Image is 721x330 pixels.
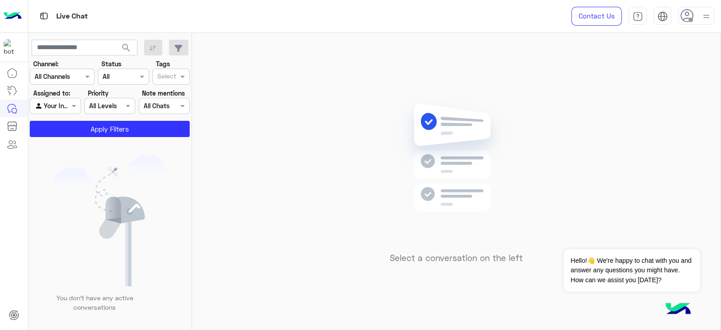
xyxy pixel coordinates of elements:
img: tab [657,11,668,22]
label: Assigned to: [33,88,70,98]
span: Hello!👋 We're happy to chat with you and answer any questions you might have. How can we assist y... [564,249,699,292]
a: Contact Us [571,7,622,26]
button: search [115,40,137,59]
img: Logo [4,7,22,26]
img: no messages [391,96,521,246]
p: Live Chat [56,10,88,23]
img: empty users [53,155,167,286]
img: tab [633,11,643,22]
label: Priority [88,88,109,98]
img: hulul-logo.png [662,294,694,325]
a: tab [629,7,647,26]
label: Tags [156,59,170,69]
p: You don’t have any active conversations [49,293,140,312]
label: Channel: [33,59,59,69]
label: Status [101,59,121,69]
span: search [121,42,132,53]
img: tab [38,10,50,22]
img: profile [701,11,712,22]
label: Note mentions [142,88,185,98]
img: 1403182699927242 [4,39,20,55]
h5: Select a conversation on the left [390,253,523,263]
div: Select [156,71,176,83]
button: Apply Filters [30,121,190,137]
